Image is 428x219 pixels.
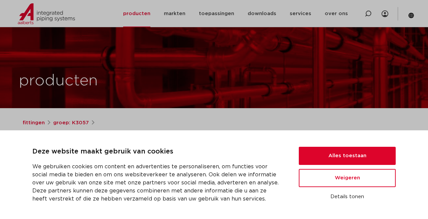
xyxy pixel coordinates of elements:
button: Alles toestaan [299,147,396,165]
button: Details tonen [299,191,396,203]
a: fittingen [23,119,45,127]
h1: Multi Super verloopkoppeling FF 26x22 [23,130,275,166]
a: groep: K3057 [53,119,89,127]
h1: producten [19,70,98,92]
p: Deze website maakt gebruik van cookies [32,146,283,157]
p: We gebruiken cookies om content en advertenties te personaliseren, om functies voor social media ... [32,163,283,203]
button: Weigeren [299,169,396,187]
